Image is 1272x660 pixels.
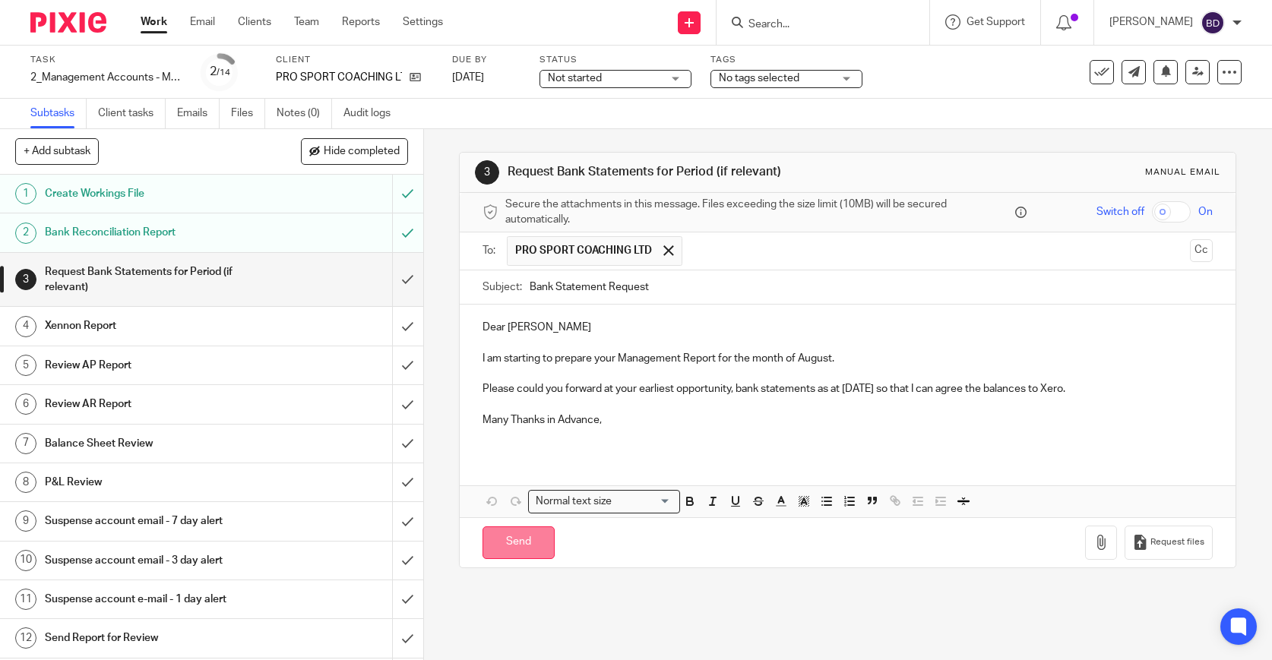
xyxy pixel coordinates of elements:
h1: Xennon Report [45,314,267,337]
div: 9 [15,510,36,532]
span: Hide completed [324,146,400,158]
h1: Create Workings File [45,182,267,205]
h1: Bank Reconciliation Report [45,221,267,244]
h1: Suspense account e-mail - 1 day alert [45,588,267,611]
a: Team [294,14,319,30]
input: Search for option [616,494,671,510]
span: Secure the attachments in this message. Files exceeding the size limit (10MB) will be secured aut... [505,197,1011,228]
a: Clients [238,14,271,30]
input: Search [747,18,884,32]
p: Many Thanks in Advance, [483,412,1213,428]
a: Settings [403,14,443,30]
div: 2 [15,223,36,244]
img: Pixie [30,12,106,33]
h1: Suspense account email - 3 day alert [45,549,267,572]
div: 2_Management Accounts - Monthly - NEW [30,70,182,85]
label: Subject: [483,279,522,295]
div: Search for option [528,490,680,513]
div: 10 [15,550,36,571]
h1: Review AP Report [45,354,267,377]
label: To: [483,243,499,258]
label: Due by [452,54,521,66]
div: 1 [15,183,36,204]
h1: Request Bank Statements for Period (if relevant) [45,261,267,299]
a: Reports [342,14,380,30]
button: Hide completed [301,138,408,164]
p: PRO SPORT COACHING LTD [276,70,402,85]
div: 8 [15,472,36,493]
a: Emails [177,99,220,128]
span: Not started [548,73,602,84]
p: I am starting to prepare your Management Report for the month of August. [483,351,1213,366]
h1: Review AR Report [45,393,267,415]
h1: Request Bank Statements for Period (if relevant) [508,164,881,180]
label: Client [276,54,433,66]
div: 7 [15,433,36,454]
span: Normal text size [532,494,615,510]
label: Task [30,54,182,66]
a: Work [141,14,167,30]
h1: P&L Review [45,471,267,494]
div: Manual email [1145,166,1220,178]
span: Get Support [967,17,1025,27]
span: [DATE] [452,72,484,83]
button: Cc [1190,239,1213,262]
a: Client tasks [98,99,166,128]
p: Dear [PERSON_NAME] [483,320,1213,335]
div: 6 [15,393,36,415]
label: Status [539,54,691,66]
span: On [1198,204,1213,219]
p: Please could you forward at your earliest opportunity, bank statements as at [DATE] so that I can... [483,381,1213,396]
span: No tags selected [719,73,799,84]
div: 12 [15,627,36,649]
a: Notes (0) [277,99,332,128]
a: Subtasks [30,99,87,128]
span: PRO SPORT COACHING LTD [515,243,652,258]
div: 4 [15,316,36,337]
p: [PERSON_NAME] [1109,14,1193,30]
button: Request files [1125,526,1213,560]
span: Switch off [1096,204,1144,219]
div: 3 [475,160,499,185]
input: Send [483,526,555,559]
span: Request files [1150,536,1204,548]
div: 11 [15,589,36,610]
small: /14 [217,68,230,77]
div: 3 [15,269,36,290]
button: + Add subtask [15,138,99,164]
a: Audit logs [343,99,402,128]
h1: Balance Sheet Review [45,432,267,455]
a: Email [190,14,215,30]
div: 2 [210,63,230,81]
a: Files [231,99,265,128]
h1: Suspense account email - 7 day alert [45,510,267,532]
div: 5 [15,355,36,376]
img: svg%3E [1201,11,1225,35]
h1: Send Report for Review [45,627,267,649]
label: Tags [710,54,862,66]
